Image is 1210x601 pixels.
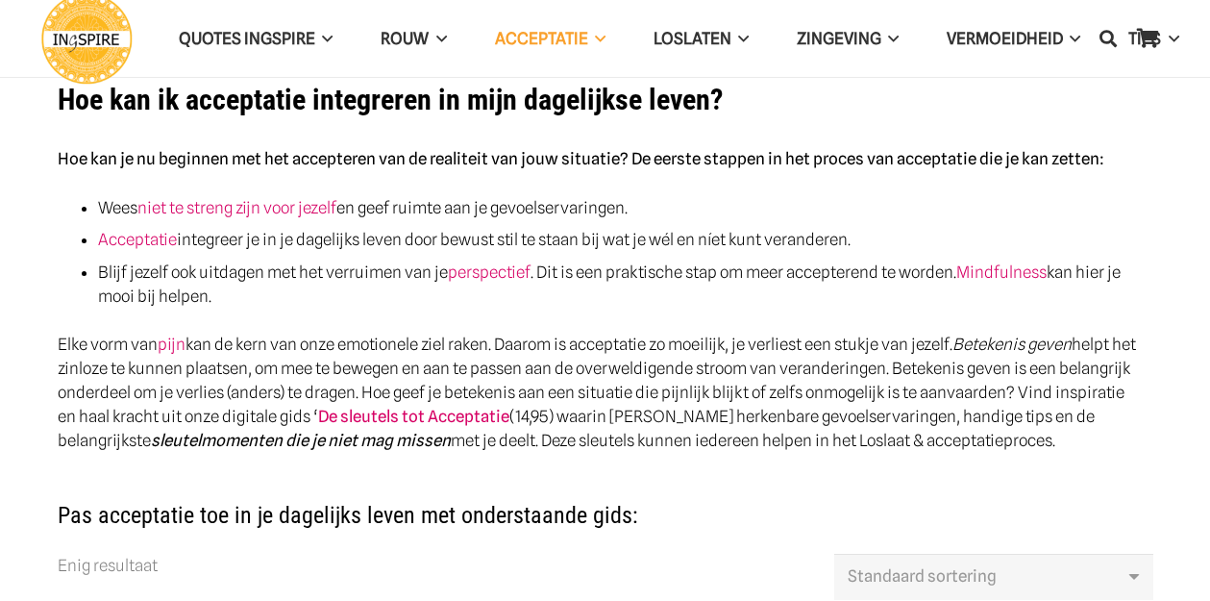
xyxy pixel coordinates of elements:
[448,263,531,282] a: perspectief
[58,77,1137,123] h1: Hoe kan ik acceptatie integreren in mijn dagelijkse leven?
[58,149,1104,168] strong: Hoe kan je nu beginnen met het accepteren van de realiteit van jouw situatie? De eerste stappen i...
[58,333,1137,453] p: Elke vorm van kan de kern van onze emotionele ziel raken. Daarom is acceptatie zo moeilijk, je ve...
[137,198,336,217] a: niet te streng zijn voor jezelf
[773,14,923,63] a: ZingevingZingeving Menu
[429,14,446,63] span: ROUW Menu
[797,29,881,48] span: Zingeving
[731,14,749,63] span: Loslaten Menu
[151,431,451,450] strong: sleutelmomenten die je niet mag missen
[1089,14,1127,63] a: Zoeken
[98,228,1137,252] li: integreer je in je dagelijks leven door bewust stil te staan bij wat je wél en níet kunt veranderen.
[357,14,470,63] a: ROUWROUW Menu
[58,478,1137,530] h2: Pas acceptatie toe in je dagelijks leven met onderstaande gids:
[654,29,731,48] span: Loslaten
[98,196,1137,220] li: Wees en geef ruimte aan je gevoelservaringen.
[1104,14,1202,63] a: TIPSTIPS Menu
[158,335,185,354] a: pijn
[381,29,429,48] span: ROUW
[881,14,899,63] span: Zingeving Menu
[834,554,1152,600] select: Winkelbestelling
[956,263,1047,282] a: Mindfulness
[155,14,357,63] a: QUOTES INGSPIREQUOTES INGSPIRE Menu
[98,261,1137,309] li: Blijf jezelf ook uitdagen met het verruimen van je . Dit is een praktische stap om meer acceptere...
[315,14,333,63] span: QUOTES INGSPIRE Menu
[318,407,509,426] a: De sleutels tot Acceptatie
[471,14,630,63] a: AcceptatieAcceptatie Menu
[630,14,773,63] a: LoslatenLoslaten Menu
[1128,29,1161,48] span: TIPS
[98,230,177,249] a: Acceptatie
[588,14,605,63] span: Acceptatie Menu
[1063,14,1080,63] span: VERMOEIDHEID Menu
[923,14,1104,63] a: VERMOEIDHEIDVERMOEIDHEID Menu
[947,29,1063,48] span: VERMOEIDHEID
[495,29,588,48] span: Acceptatie
[179,29,315,48] span: QUOTES INGSPIRE
[1161,14,1178,63] span: TIPS Menu
[952,335,1072,354] em: Betekenis geven
[58,554,158,578] p: Enig resultaat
